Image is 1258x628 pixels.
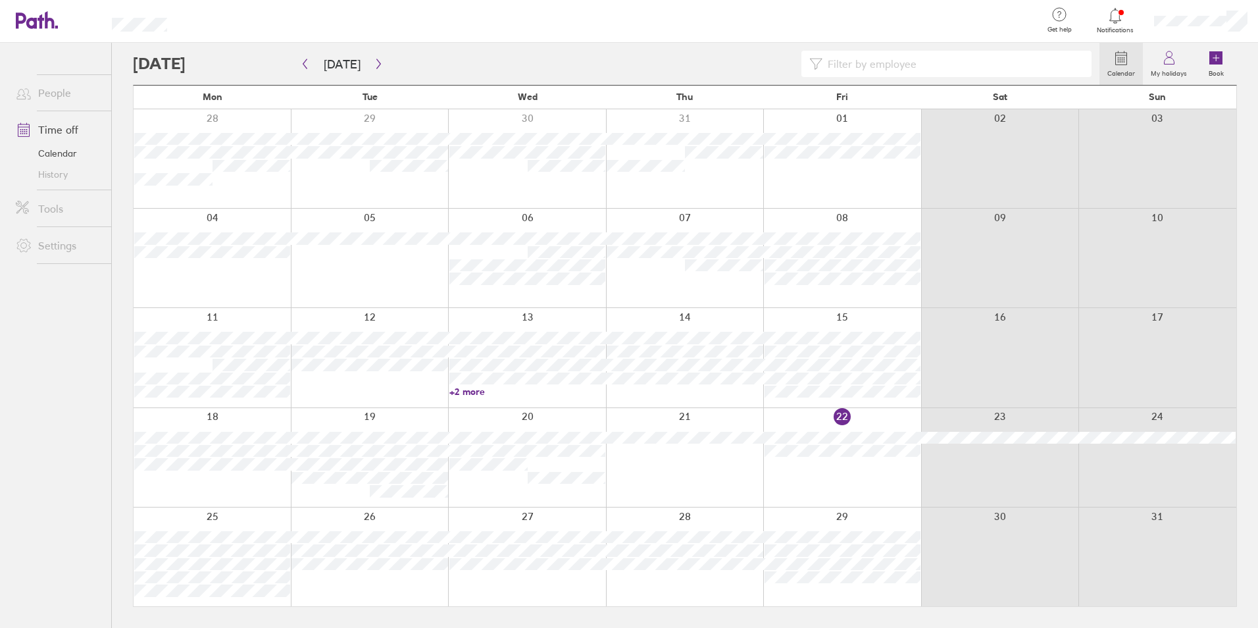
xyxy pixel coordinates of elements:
[5,196,111,222] a: Tools
[203,92,222,102] span: Mon
[363,92,378,102] span: Tue
[5,232,111,259] a: Settings
[1201,66,1232,78] label: Book
[1099,43,1143,85] a: Calendar
[5,164,111,185] a: History
[1143,66,1195,78] label: My holidays
[1094,7,1137,34] a: Notifications
[1149,92,1166,102] span: Sun
[676,92,693,102] span: Thu
[5,117,111,143] a: Time off
[313,53,371,75] button: [DATE]
[822,51,1084,76] input: Filter by employee
[1143,43,1195,85] a: My holidays
[993,92,1007,102] span: Sat
[1195,43,1237,85] a: Book
[5,143,111,164] a: Calendar
[5,80,111,106] a: People
[518,92,538,102] span: Wed
[836,92,848,102] span: Fri
[1038,26,1081,34] span: Get help
[449,386,605,398] a: +2 more
[1094,26,1137,34] span: Notifications
[1099,66,1143,78] label: Calendar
